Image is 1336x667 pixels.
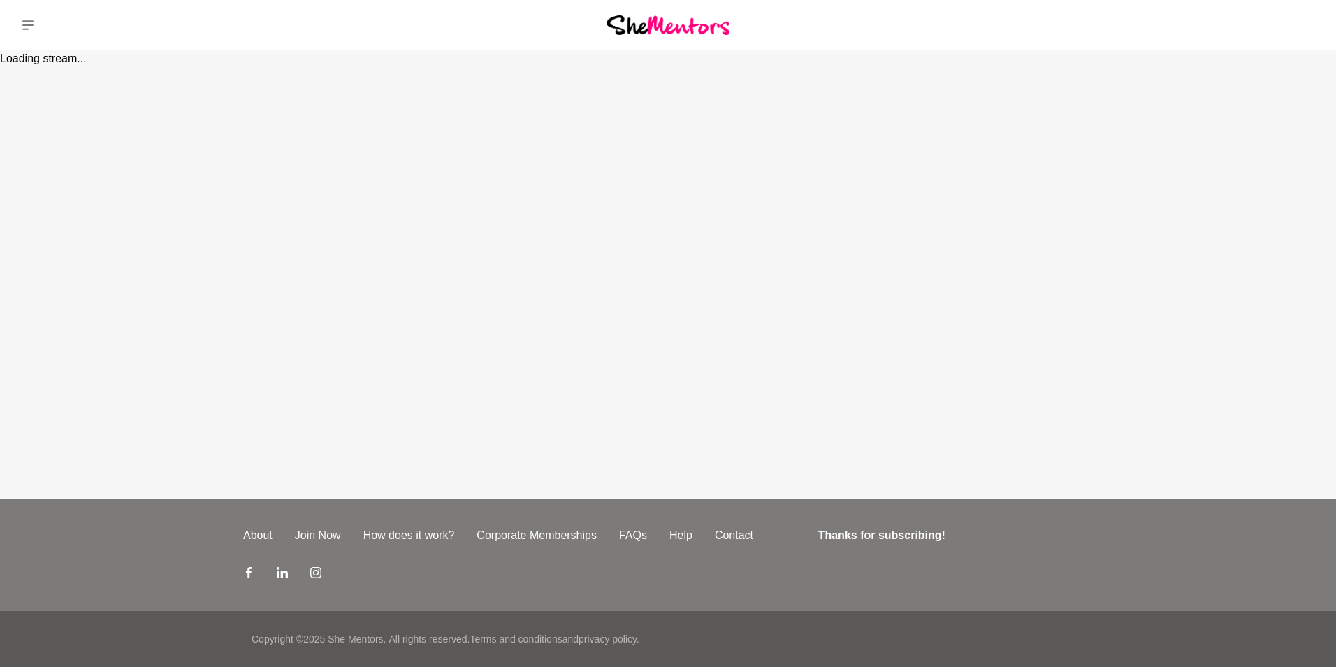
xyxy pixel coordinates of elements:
[658,527,704,544] a: Help
[277,566,288,583] a: LinkedIn
[470,633,562,645] a: Terms and conditions
[243,566,254,583] a: Facebook
[465,527,608,544] a: Corporate Memberships
[389,632,639,647] p: All rights reserved. and .
[607,15,729,34] img: She Mentors Logo
[1286,8,1319,42] a: Diana Philip
[284,527,352,544] a: Join Now
[232,527,284,544] a: About
[704,527,764,544] a: Contact
[310,566,321,583] a: Instagram
[579,633,637,645] a: privacy policy
[352,527,466,544] a: How does it work?
[608,527,658,544] a: FAQs
[252,632,386,647] p: Copyright © 2025 She Mentors .
[818,527,1084,544] h4: Thanks for subscribing!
